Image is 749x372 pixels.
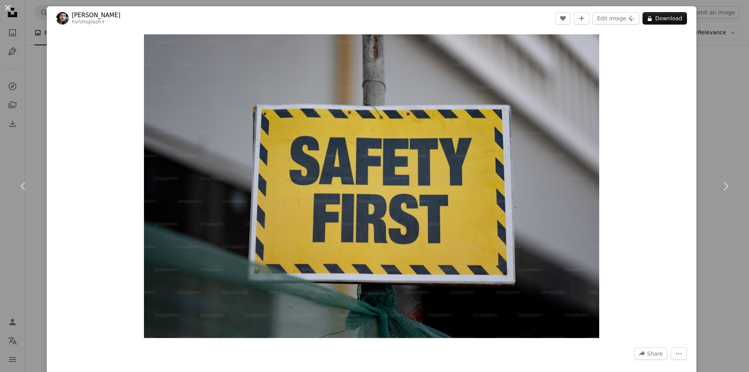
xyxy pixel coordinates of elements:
button: Zoom in on this image [144,34,599,338]
a: Next [702,149,749,224]
a: Unsplash+ [79,19,105,25]
span: Share [647,348,663,360]
button: Like [555,12,571,25]
div: For [72,19,121,25]
button: Download [643,12,687,25]
button: Edit image [593,12,639,25]
img: Go to Levi Meir Clancy's profile [56,12,69,25]
button: Add to Collection [574,12,589,25]
button: More Actions [671,347,687,360]
button: Share this image [634,347,667,360]
a: [PERSON_NAME] [72,11,121,19]
img: a yellow and black safety first sign on a pole [144,34,599,338]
